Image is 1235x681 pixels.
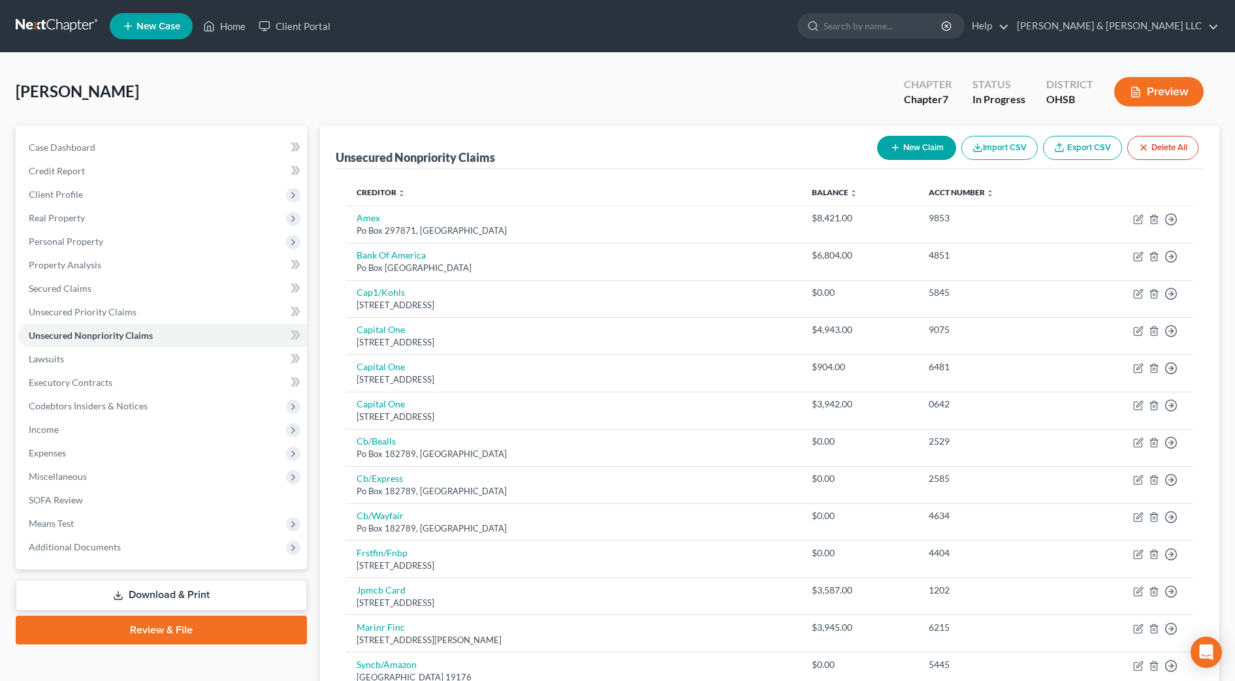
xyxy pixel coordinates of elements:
[1114,77,1204,106] button: Preview
[29,400,148,411] span: Codebtors Insiders & Notices
[929,584,1059,597] div: 1202
[357,411,792,423] div: [STREET_ADDRESS]
[18,371,307,394] a: Executory Contracts
[16,616,307,644] a: Review & File
[18,300,307,324] a: Unsecured Priority Claims
[18,136,307,159] a: Case Dashboard
[929,360,1059,373] div: 6481
[18,253,307,277] a: Property Analysis
[357,473,403,484] a: Cb/Express
[812,360,908,373] div: $904.00
[29,447,66,458] span: Expenses
[904,77,952,92] div: Chapter
[29,259,101,270] span: Property Analysis
[850,189,858,197] i: unfold_more
[357,225,792,237] div: Po Box 297871, [GEOGRAPHIC_DATA]
[16,580,307,610] a: Download & Print
[357,436,396,447] a: Cb/Bealls
[357,249,426,261] a: Bank Of America
[29,471,87,482] span: Miscellaneous
[812,187,858,197] a: Balance unfold_more
[904,92,952,107] div: Chapter
[357,634,792,646] div: [STREET_ADDRESS][PERSON_NAME]
[357,547,408,558] a: Frstfin/Fnbp
[812,249,908,262] div: $6,804.00
[357,659,417,670] a: Syncb/Amazon
[357,398,405,409] a: Capital One
[929,212,1059,225] div: 9853
[972,92,1025,107] div: In Progress
[357,522,792,535] div: Po Box 182789, [GEOGRAPHIC_DATA]
[252,14,337,38] a: Client Portal
[929,546,1059,560] div: 4404
[357,324,405,335] a: Capital One
[29,306,136,317] span: Unsecured Priority Claims
[29,236,103,247] span: Personal Property
[965,14,1009,38] a: Help
[824,14,943,38] input: Search by name...
[357,361,405,372] a: Capital One
[29,212,85,223] span: Real Property
[929,658,1059,671] div: 5445
[1010,14,1219,38] a: [PERSON_NAME] & [PERSON_NAME] LLC
[29,330,153,341] span: Unsecured Nonpriority Claims
[29,353,64,364] span: Lawsuits
[29,518,74,529] span: Means Test
[336,150,495,165] div: Unsecured Nonpriority Claims
[812,398,908,411] div: $3,942.00
[357,485,792,498] div: Po Box 182789, [GEOGRAPHIC_DATA]
[929,398,1059,411] div: 0642
[929,249,1059,262] div: 4851
[29,377,112,388] span: Executory Contracts
[357,597,792,609] div: [STREET_ADDRESS]
[18,324,307,347] a: Unsecured Nonpriority Claims
[18,488,307,512] a: SOFA Review
[812,212,908,225] div: $8,421.00
[929,509,1059,522] div: 4634
[812,323,908,336] div: $4,943.00
[812,546,908,560] div: $0.00
[357,510,404,521] a: Cb/Wayfair
[877,136,956,160] button: New Claim
[29,541,121,552] span: Additional Documents
[929,286,1059,299] div: 5845
[929,435,1059,448] div: 2529
[812,286,908,299] div: $0.00
[18,277,307,300] a: Secured Claims
[357,373,792,386] div: [STREET_ADDRESS]
[1191,637,1222,668] div: Open Intercom Messenger
[16,82,139,101] span: [PERSON_NAME]
[812,658,908,671] div: $0.00
[29,424,59,435] span: Income
[357,448,792,460] div: Po Box 182789, [GEOGRAPHIC_DATA]
[972,77,1025,92] div: Status
[357,187,406,197] a: Creditor unfold_more
[357,584,406,595] a: Jpmcb Card
[961,136,1038,160] button: Import CSV
[357,299,792,311] div: [STREET_ADDRESS]
[197,14,252,38] a: Home
[357,622,405,633] a: Marinr Finc
[29,283,91,294] span: Secured Claims
[357,560,792,572] div: [STREET_ADDRESS]
[942,93,948,105] span: 7
[812,584,908,597] div: $3,587.00
[812,435,908,448] div: $0.00
[357,262,792,274] div: Po Box [GEOGRAPHIC_DATA]
[29,165,85,176] span: Credit Report
[29,189,83,200] span: Client Profile
[929,472,1059,485] div: 2585
[29,494,83,505] span: SOFA Review
[136,22,180,31] span: New Case
[1046,77,1093,92] div: District
[18,159,307,183] a: Credit Report
[357,212,380,223] a: Amex
[29,142,95,153] span: Case Dashboard
[812,621,908,634] div: $3,945.00
[1043,136,1122,160] a: Export CSV
[18,347,307,371] a: Lawsuits
[398,189,406,197] i: unfold_more
[357,336,792,349] div: [STREET_ADDRESS]
[929,187,994,197] a: Acct Number unfold_more
[812,509,908,522] div: $0.00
